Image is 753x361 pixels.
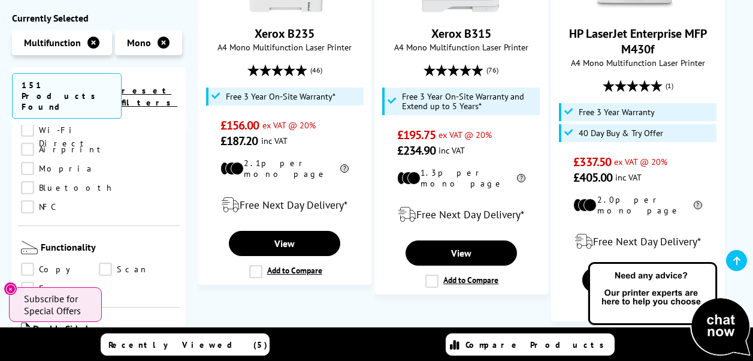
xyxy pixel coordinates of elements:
[229,231,340,256] a: View
[41,242,177,257] span: Functionality
[397,127,436,143] span: £195.75
[240,4,329,16] a: Xerox B235
[108,339,268,350] span: Recently Viewed (5)
[261,135,288,146] span: inc VAT
[406,240,517,266] a: View
[21,323,30,335] img: Double Sided
[21,263,99,276] a: Copy
[585,260,753,359] img: Open Live Chat window
[255,26,314,41] a: Xerox B235
[12,73,122,119] span: 151 Products Found
[21,242,38,255] img: Functionality
[465,339,610,350] span: Compare Products
[24,293,90,317] span: Subscribe for Special Offers
[99,263,177,276] a: Scan
[666,74,673,97] span: (1)
[21,143,106,157] a: Airprint
[402,92,537,111] span: Free 3 Year On-Site Warranty and Extend up to 5 Years*
[558,57,718,68] span: A4 Mono Multifunction Laser Printer
[573,154,611,170] span: £337.50
[573,194,702,216] li: 2.0p per mono page
[12,12,186,24] div: Currently Selected
[439,129,492,140] span: ex VAT @ 20%
[397,167,526,189] li: 1.3p per mono page
[614,156,667,167] span: ex VAT @ 20%
[446,333,615,356] a: Compare Products
[486,59,498,82] span: (76)
[569,26,707,57] a: HP LaserJet Enterprise MFP M430f
[573,170,612,185] span: £405.00
[431,26,491,41] a: Xerox B315
[579,128,663,138] span: 40 Day Buy & Try Offer
[21,124,99,137] a: Wi-Fi Direct
[249,265,322,278] label: Add to Compare
[593,4,683,16] a: HP LaserJet Enterprise MFP M430f
[21,163,99,176] a: Mopria
[579,107,655,117] span: Free 3 Year Warranty
[220,133,258,149] span: £187.20
[4,282,17,296] button: Close
[381,198,542,231] div: modal_delivery
[220,158,349,179] li: 2.1p per mono page
[101,333,270,356] a: Recently Viewed (5)
[262,119,316,131] span: ex VAT @ 20%
[204,188,365,222] div: modal_delivery
[615,172,642,183] span: inc VAT
[397,143,436,158] span: £234.90
[439,145,465,156] span: inc VAT
[33,323,177,338] span: Double Sided
[582,267,694,293] a: View
[558,225,718,258] div: modal_delivery
[220,118,259,133] span: £156.00
[425,275,498,288] label: Add to Compare
[310,59,322,82] span: (46)
[127,37,151,49] span: Mono
[21,201,99,214] a: NFC
[21,182,114,195] a: Bluetooth
[122,85,177,108] a: reset filters
[24,37,81,49] span: Multifunction
[416,4,506,16] a: Xerox B315
[21,282,99,296] a: Fax
[226,92,335,101] span: Free 3 Year On-Site Warranty*
[381,41,542,53] span: A4 Mono Multifunction Laser Printer
[204,41,365,53] span: A4 Mono Multifunction Laser Printer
